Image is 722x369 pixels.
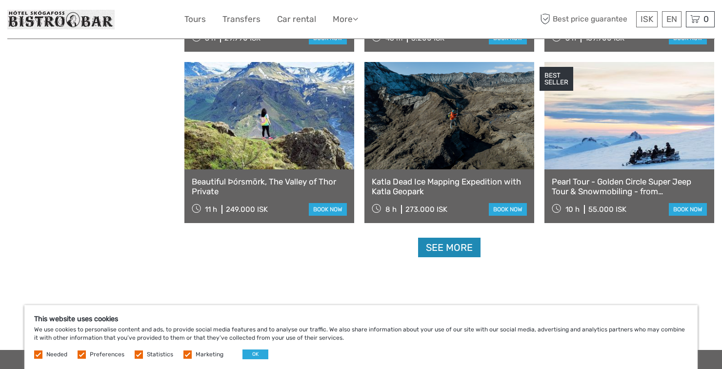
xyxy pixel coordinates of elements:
[224,34,261,42] div: 29.990 ISK
[385,34,402,42] span: 45 m
[538,11,634,27] span: Best price guarantee
[662,11,682,27] div: EN
[669,203,707,216] a: book now
[90,350,124,359] label: Preferences
[46,350,67,359] label: Needed
[222,12,261,26] a: Transfers
[418,238,481,258] a: See more
[585,34,624,42] div: 159.900 ISK
[540,67,573,91] div: BEST SELLER
[226,205,268,214] div: 249.000 ISK
[702,14,710,24] span: 0
[588,205,626,214] div: 55.000 ISK
[333,12,358,26] a: More
[277,12,316,26] a: Car rental
[14,17,110,25] p: We're away right now. Please check back later!
[205,34,216,42] span: 3 h
[405,205,447,214] div: 273.000 ISK
[411,34,444,42] div: 3.200 ISK
[565,34,576,42] span: 3 h
[147,350,173,359] label: Statistics
[24,305,698,369] div: We use cookies to personalise content and ads, to provide social media features and to analyse ou...
[112,15,124,27] button: Open LiveChat chat widget
[7,10,115,29] img: 370-9bfd279c-32cd-4bcc-8cdf-8c172563a8eb_logo_small.jpg
[489,203,527,216] a: book now
[184,12,206,26] a: Tours
[242,349,268,359] button: OK
[205,205,217,214] span: 11 h
[565,205,580,214] span: 10 h
[192,177,347,197] a: Beautiful Þórsmörk, The Valley of Thor Private
[641,14,653,24] span: ISK
[196,350,223,359] label: Marketing
[552,177,707,197] a: Pearl Tour - Golden Circle Super Jeep Tour & Snowmobiling - from [GEOGRAPHIC_DATA]
[372,177,527,197] a: Katla Dead Ice Mapping Expedition with Katla Geopark
[385,205,397,214] span: 8 h
[309,203,347,216] a: book now
[34,315,688,323] h5: This website uses cookies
